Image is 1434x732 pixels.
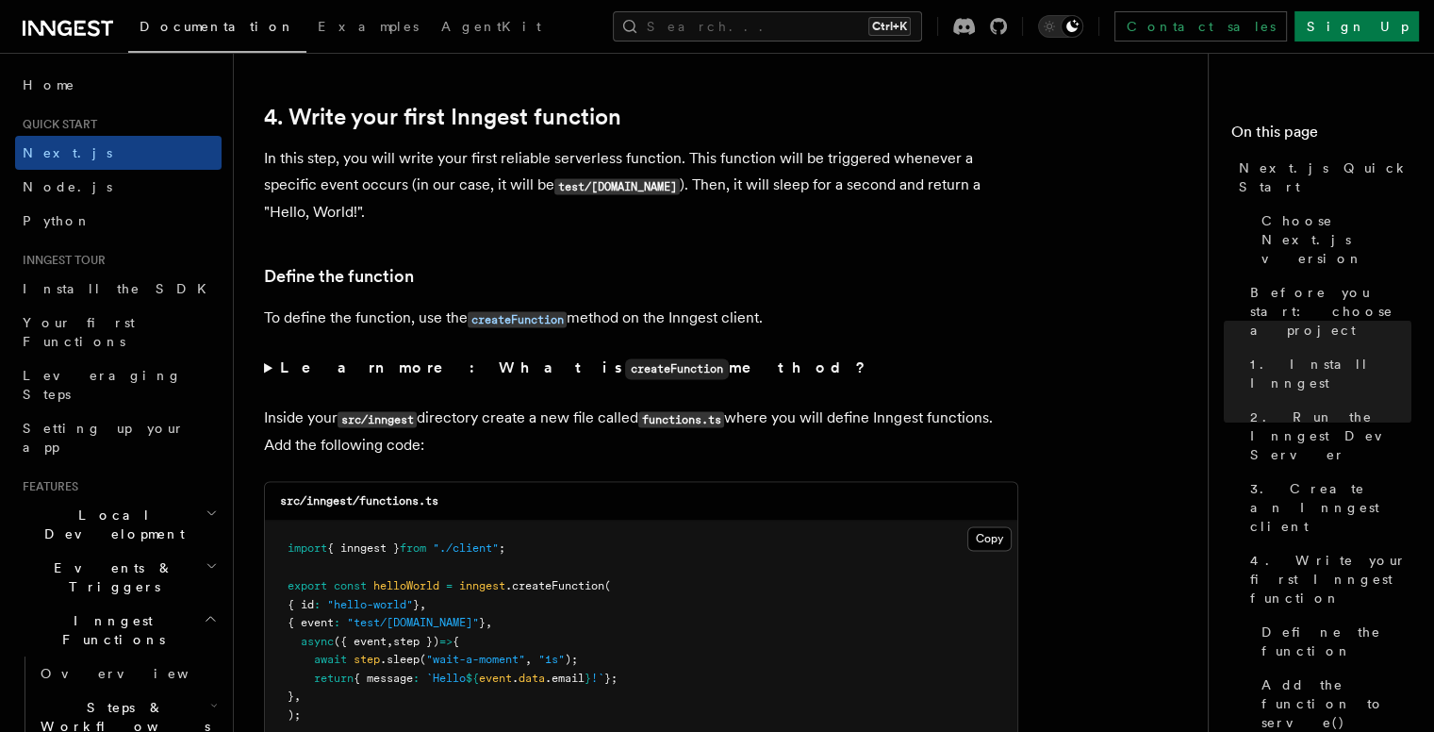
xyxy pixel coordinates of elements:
[1250,283,1411,340] span: Before you start: choose a project
[1231,121,1411,151] h4: On this page
[453,634,459,647] span: {
[264,355,1018,382] summary: Learn more: What iscreateFunctionmethod?
[264,263,414,290] a: Define the function
[23,281,218,296] span: Install the SDK
[288,689,294,702] span: }
[314,652,347,665] span: await
[128,6,306,53] a: Documentation
[347,615,479,628] span: "test/[DOMAIN_NAME]"
[545,671,585,684] span: .email
[23,145,112,160] span: Next.js
[334,634,387,647] span: ({ event
[380,652,420,665] span: .sleep
[264,145,1018,225] p: In this step, you will write your first reliable serverless function. This function will be trigg...
[15,358,222,411] a: Leveraging Steps
[1038,15,1083,38] button: Toggle dark mode
[1254,615,1411,668] a: Define the function
[1243,347,1411,400] a: 1. Install Inngest
[519,671,545,684] span: data
[15,611,204,649] span: Inngest Functions
[140,19,295,34] span: Documentation
[15,136,222,170] a: Next.js
[354,652,380,665] span: step
[301,634,334,647] span: async
[334,578,367,591] span: const
[15,479,78,494] span: Features
[446,578,453,591] span: =
[23,75,75,94] span: Home
[505,578,604,591] span: .createFunction
[486,615,492,628] span: ,
[23,315,135,349] span: Your first Functions
[327,597,413,610] span: "hello-world"
[426,671,466,684] span: `Hello
[430,6,552,51] a: AgentKit
[466,671,479,684] span: ${
[15,253,106,268] span: Inngest tour
[1243,472,1411,543] a: 3. Create an Inngest client
[1250,551,1411,607] span: 4. Write your first Inngest function
[1243,543,1411,615] a: 4. Write your first Inngest function
[15,558,206,596] span: Events & Triggers
[264,305,1018,332] p: To define the function, use the method on the Inngest client.
[1294,11,1419,42] a: Sign Up
[15,204,222,238] a: Python
[554,178,680,194] code: test/[DOMAIN_NAME]
[479,615,486,628] span: }
[638,411,724,427] code: functions.ts
[280,358,869,376] strong: Learn more: What is method?
[479,671,512,684] span: event
[604,578,611,591] span: (
[420,597,426,610] span: ,
[314,597,321,610] span: :
[400,541,426,555] span: from
[15,272,222,306] a: Install the SDK
[512,671,519,684] span: .
[15,498,222,551] button: Local Development
[15,411,222,464] a: Setting up your app
[288,615,334,628] span: { event
[1231,151,1411,204] a: Next.js Quick Start
[314,671,354,684] span: return
[625,358,729,379] code: createFunction
[967,526,1012,551] button: Copy
[441,19,541,34] span: AgentKit
[604,671,618,684] span: };
[288,541,327,555] span: import
[468,311,567,327] code: createFunction
[15,551,222,604] button: Events & Triggers
[1261,211,1411,268] span: Choose Next.js version
[420,652,426,665] span: (
[15,170,222,204] a: Node.js
[1261,675,1411,732] span: Add the function to serve()
[1243,400,1411,472] a: 2. Run the Inngest Dev Server
[468,308,567,326] a: createFunction
[413,671,420,684] span: :
[538,652,565,665] span: "1s"
[294,689,301,702] span: ,
[868,17,911,36] kbd: Ctrl+K
[373,578,439,591] span: helloWorld
[338,411,417,427] code: src/inngest
[591,671,604,684] span: !`
[525,652,532,665] span: ,
[15,68,222,102] a: Home
[280,494,438,507] code: src/inngest/functions.ts
[433,541,499,555] span: "./client"
[23,368,182,402] span: Leveraging Steps
[318,19,419,34] span: Examples
[41,666,235,681] span: Overview
[1250,408,1411,464] span: 2. Run the Inngest Dev Server
[1243,275,1411,347] a: Before you start: choose a project
[288,707,301,721] span: );
[23,421,185,455] span: Setting up your app
[585,671,591,684] span: }
[393,634,439,647] span: step })
[15,117,97,132] span: Quick start
[23,179,112,194] span: Node.js
[288,578,327,591] span: export
[499,541,505,555] span: ;
[565,652,578,665] span: );
[1250,479,1411,536] span: 3. Create an Inngest client
[15,506,206,543] span: Local Development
